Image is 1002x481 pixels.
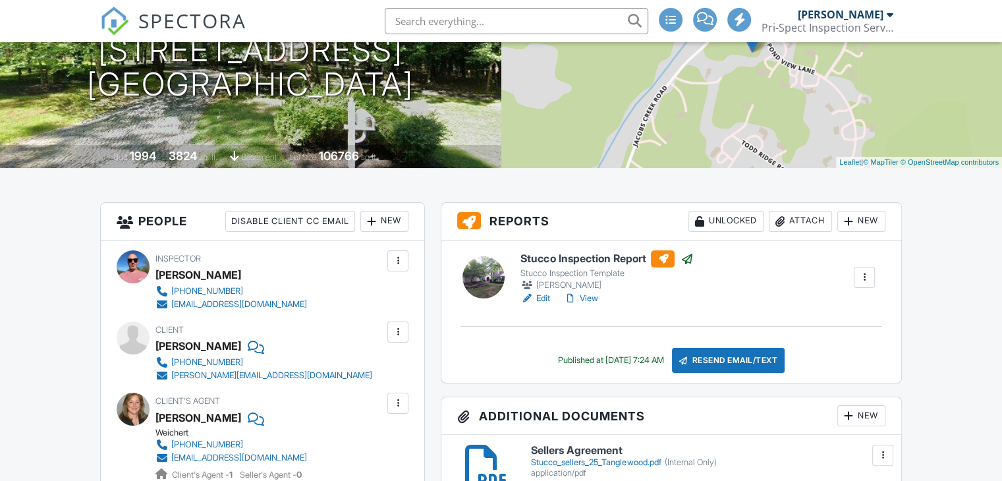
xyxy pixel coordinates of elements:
input: Search everything... [385,8,648,34]
div: Weichert [155,428,318,438]
span: Built [113,152,128,162]
span: sq.ft. [361,152,377,162]
span: Client's Agent [155,396,220,406]
span: Inspector [155,254,201,264]
div: Pri-Spect Inspection Services [762,21,893,34]
div: Disable Client CC Email [225,211,355,232]
a: [PHONE_NUMBER] [155,285,307,298]
div: [EMAIL_ADDRESS][DOMAIN_NAME] [171,299,307,310]
span: SPECTORA [138,7,246,34]
a: [PHONE_NUMBER] [155,438,307,451]
a: [EMAIL_ADDRESS][DOMAIN_NAME] [155,451,307,465]
span: Seller's Agent - [240,470,302,480]
div: New [837,211,885,232]
div: | [836,157,1002,168]
div: Unlocked [688,211,764,232]
a: [EMAIL_ADDRESS][DOMAIN_NAME] [155,298,307,311]
a: SPECTORA [100,18,246,45]
div: Stucco_sellers_25_Tanglewood.pdf [531,457,885,468]
div: Attach [769,211,832,232]
span: (Internal Only) [664,457,716,467]
a: [PERSON_NAME] [155,408,241,428]
a: © OpenStreetMap contributors [901,158,999,166]
h3: Additional Documents [441,397,901,435]
div: 1994 [130,149,156,163]
a: View [563,292,598,305]
h3: People [101,203,424,240]
div: 106766 [319,149,359,163]
h3: Reports [441,203,901,240]
div: [PHONE_NUMBER] [171,357,243,368]
a: [PHONE_NUMBER] [155,356,372,369]
div: [PERSON_NAME] [520,279,693,292]
a: Stucco Inspection Report Stucco Inspection Template [PERSON_NAME] [520,250,693,293]
div: [PERSON_NAME] [798,8,883,21]
div: Published at [DATE] 7:24 AM [558,355,664,366]
div: New [360,211,408,232]
h6: Stucco Inspection Report [520,250,693,268]
strong: 0 [296,470,302,480]
img: The Best Home Inspection Software - Spectora [100,7,129,36]
strong: 1 [229,470,233,480]
div: Stucco Inspection Template [520,268,693,279]
span: basement [241,152,277,162]
div: [PERSON_NAME] [155,265,241,285]
div: [EMAIL_ADDRESS][DOMAIN_NAME] [171,453,307,463]
span: Client [155,325,184,335]
div: [PHONE_NUMBER] [171,439,243,450]
span: Lot Size [289,152,317,162]
div: Resend Email/Text [672,348,785,373]
div: [PHONE_NUMBER] [171,286,243,297]
a: Leaflet [839,158,861,166]
h1: [STREET_ADDRESS] [GEOGRAPHIC_DATA] [87,33,414,103]
div: New [837,405,885,426]
a: © MapTiler [863,158,899,166]
h6: Sellers Agreement [531,445,885,457]
div: [PERSON_NAME][EMAIL_ADDRESS][DOMAIN_NAME] [171,370,372,381]
span: sq. ft. [199,152,217,162]
a: Sellers Agreement Stucco_sellers_25_Tanglewood.pdf(Internal Only) application/pdf [531,445,885,478]
span: Client's Agent - [172,470,235,480]
div: application/pdf [531,468,885,478]
a: Edit [520,292,550,305]
a: [PERSON_NAME][EMAIL_ADDRESS][DOMAIN_NAME] [155,369,372,382]
div: 3824 [169,149,197,163]
div: [PERSON_NAME] [155,336,241,356]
